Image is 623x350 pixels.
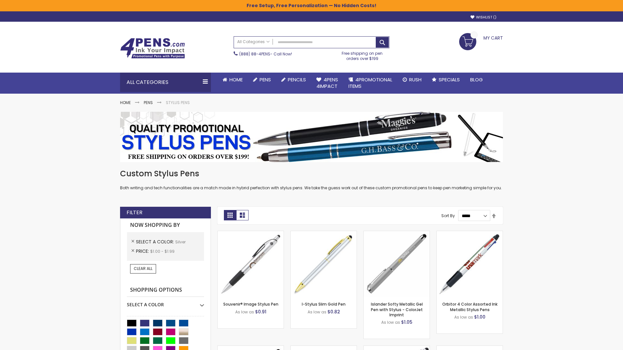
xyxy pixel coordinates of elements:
[120,73,211,92] div: All Categories
[364,231,430,236] a: Islander Softy Metallic Gel Pen with Stylus - ColorJet Imprint-Silver
[234,37,273,47] a: All Categories
[409,76,421,83] span: Rush
[120,169,503,179] h1: Custom Stylus Pens
[401,319,412,325] span: $1.05
[120,112,503,162] img: Stylus Pens
[248,73,276,87] a: Pens
[255,309,266,315] span: $0.91
[437,231,503,297] img: Orbitor 4 Color Assorted Ink Metallic Stylus Pens-Silver
[120,100,131,105] a: Home
[470,15,496,20] a: Wishlist
[316,76,338,89] span: 4Pens 4impact
[441,213,455,218] label: Sort By
[381,320,400,325] span: As low as
[166,100,190,105] strong: Stylus Pens
[291,231,357,297] img: I-Stylus-Slim-Gold-Silver
[276,73,311,87] a: Pencils
[260,76,271,83] span: Pens
[327,309,340,315] span: $0.82
[217,73,248,87] a: Home
[470,76,483,83] span: Blog
[127,209,142,216] strong: Filter
[136,248,150,254] span: Price
[288,76,306,83] span: Pencils
[229,76,243,83] span: Home
[218,231,284,297] img: Souvenir® Image Stylus Pen-Silver
[474,314,485,320] span: $1.00
[454,314,473,320] span: As low as
[127,297,204,308] div: Select A Color
[127,283,204,297] strong: Shopping Options
[427,73,465,87] a: Specials
[442,301,497,312] a: Orbitor 4 Color Assorted Ink Metallic Stylus Pens
[348,76,392,89] span: 4PROMOTIONAL ITEMS
[134,266,153,271] span: Clear All
[291,231,357,236] a: I-Stylus-Slim-Gold-Silver
[175,239,186,245] span: Silver
[144,100,153,105] a: Pens
[120,38,185,59] img: 4Pens Custom Pens and Promotional Products
[120,169,503,191] div: Both writing and tech functionalities are a match made in hybrid perfection with stylus pens. We ...
[371,301,423,317] a: Islander Softy Metallic Gel Pen with Stylus - ColorJet Imprint
[437,231,503,236] a: Orbitor 4 Color Assorted Ink Metallic Stylus Pens-Silver
[127,218,204,232] strong: Now Shopping by
[136,239,175,245] span: Select A Color
[311,73,343,94] a: 4Pens4impact
[397,73,427,87] a: Rush
[364,231,430,297] img: Islander Softy Metallic Gel Pen with Stylus - ColorJet Imprint-Silver
[218,231,284,236] a: Souvenir® Image Stylus Pen-Silver
[239,51,270,57] a: (888) 88-4PENS
[223,301,278,307] a: Souvenir® Image Stylus Pen
[224,210,236,220] strong: Grid
[302,301,346,307] a: I-Stylus Slim Gold Pen
[235,309,254,315] span: As low as
[465,73,488,87] a: Blog
[335,48,390,61] div: Free shipping on pen orders over $199
[237,39,270,44] span: All Categories
[130,264,156,273] a: Clear All
[150,249,175,254] span: $1.00 - $1.99
[308,309,326,315] span: As low as
[239,51,292,57] span: - Call Now!
[439,76,460,83] span: Specials
[343,73,397,94] a: 4PROMOTIONALITEMS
